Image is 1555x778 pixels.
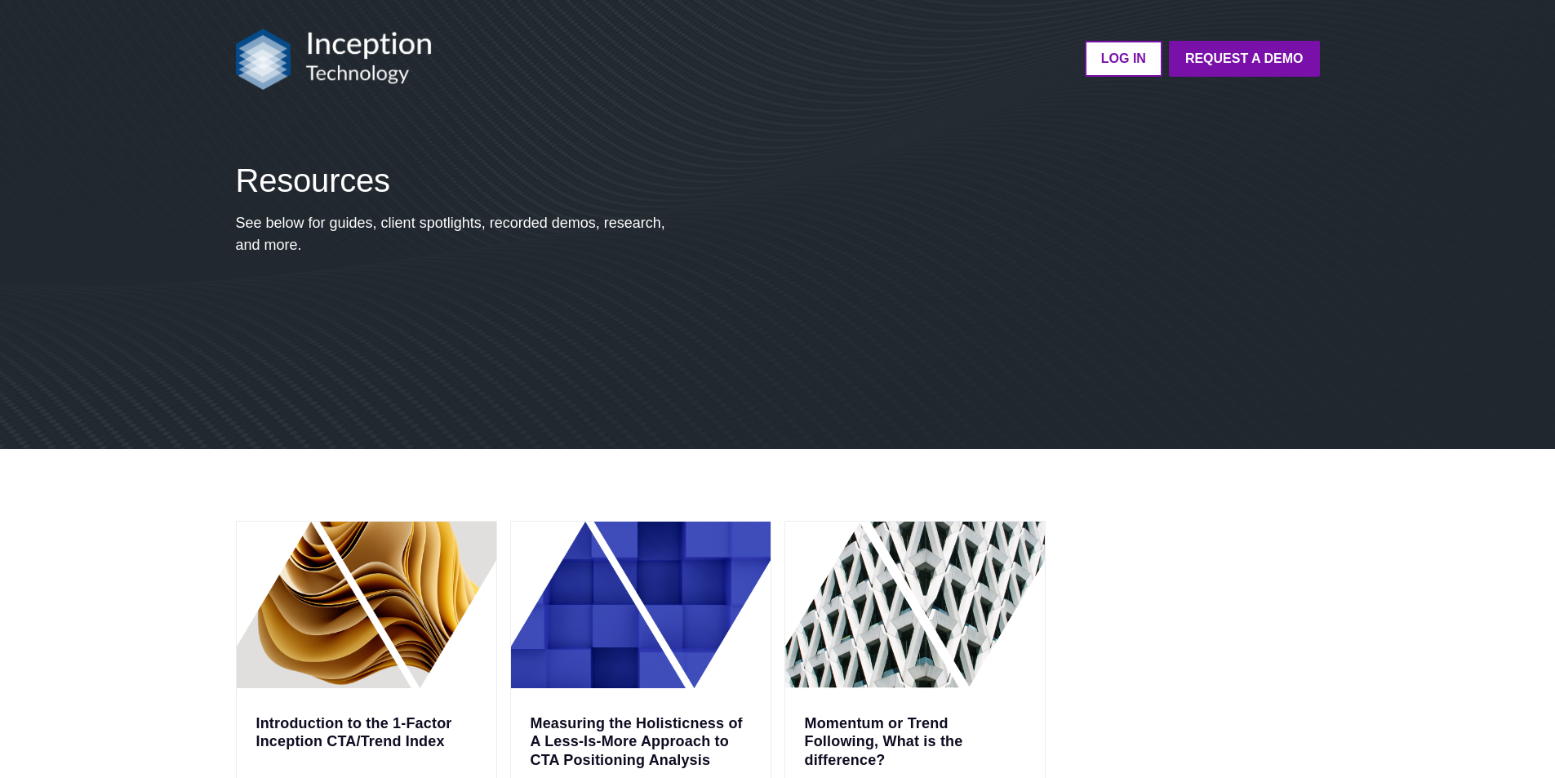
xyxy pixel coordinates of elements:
[805,715,963,768] a: Momentum or Trend Following, What is the difference?
[236,212,680,256] p: See below for guides, client spotlights, recorded demos, research, and more.
[1101,51,1146,65] strong: LOG IN
[785,522,1045,688] img: Momentum and Trend Following
[1169,41,1320,77] a: Request a Demo
[511,522,771,688] img: Less Is More
[236,162,390,198] span: Resources
[1185,51,1304,65] strong: Request a Demo
[237,522,496,688] img: Product Information
[256,715,452,750] a: Introduction to the 1-Factor Inception CTA/Trend Index
[1085,41,1162,77] a: LOG IN
[531,715,743,768] a: Measuring the Holisticness of A Less-Is-More Approach to CTA Positioning Analysis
